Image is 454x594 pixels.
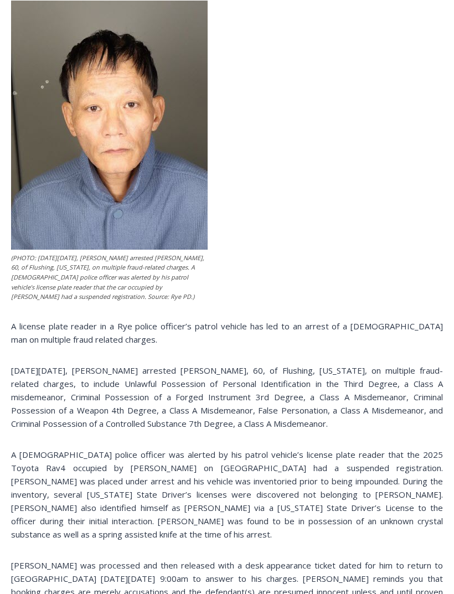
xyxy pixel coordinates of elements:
p: A license plate reader in a Rye police officer’s patrol vehicle has led to an arrest of a [DEMOGR... [11,319,443,346]
p: [DATE][DATE], [PERSON_NAME] arrested [PERSON_NAME], 60, of Flushing, [US_STATE], on multiple frau... [11,364,443,430]
p: A [DEMOGRAPHIC_DATA] police officer was alerted by his patrol vehicle’s license plate reader that... [11,448,443,541]
img: (PHOTO: On Monday, October 13, 2025, Rye PD arrested Ming Wu, 60, of Flushing, New York, on multi... [11,1,208,250]
figcaption: (PHOTO: [DATE][DATE], [PERSON_NAME] arrested [PERSON_NAME], 60, of Flushing, [US_STATE], on multi... [11,253,208,302]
